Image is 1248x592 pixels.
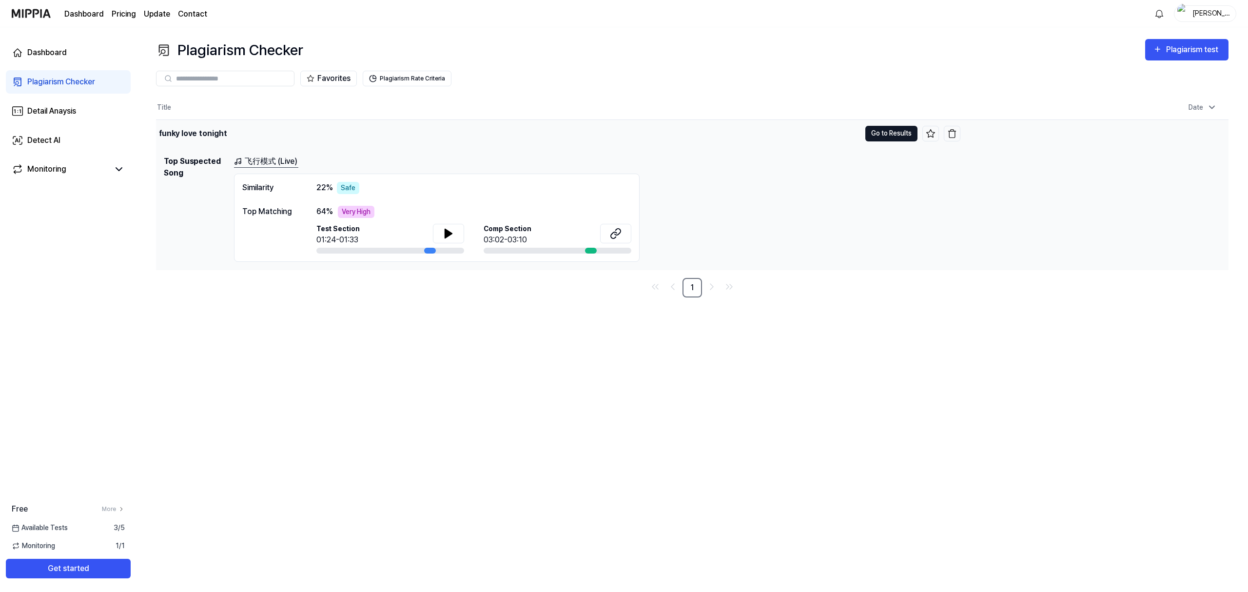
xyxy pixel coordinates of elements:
div: Plagiarism test [1166,43,1221,56]
a: Go to first page [647,279,663,295]
div: funky love tonight [159,128,227,139]
button: Get started [6,559,131,578]
a: Monitoring [12,163,109,175]
a: Detail Anaysis [6,99,131,123]
a: 飞行模式 (Live) [234,156,298,168]
a: Plagiarism Checker [6,70,131,94]
a: Contact [178,8,207,20]
div: 01:24-01:33 [316,234,360,246]
span: 22 % [316,182,333,194]
div: Very High [338,206,374,218]
div: Plagiarism Checker [27,76,95,88]
div: Monitoring [27,163,66,175]
nav: pagination [156,278,1228,297]
div: [PERSON_NAME] [1192,8,1230,19]
div: Detail Anaysis [27,105,76,117]
td: [DATE] 7:51 PM [960,119,1228,147]
span: Monitoring [12,541,55,551]
a: Go to next page [704,279,720,295]
div: Plagiarism Checker [156,39,303,61]
img: 알림 [1153,8,1165,20]
button: Plagiarism test [1145,39,1228,60]
div: 03:02-03:10 [484,234,531,246]
div: Detect AI [27,135,60,146]
span: Test Section [316,224,360,234]
a: Dashboard [6,41,131,64]
a: Dashboard [64,8,104,20]
th: Title [156,96,960,119]
button: profile[PERSON_NAME] [1174,5,1236,22]
a: Go to last page [721,279,737,295]
a: Update [144,8,170,20]
h1: Top Suspected Song [164,156,226,262]
span: 3 / 5 [114,523,125,533]
img: profile [1177,4,1189,23]
div: Dashboard [27,47,67,59]
a: Pricing [112,8,136,20]
span: Available Tests [12,523,68,533]
img: delete [947,129,957,138]
span: 1 / 1 [116,541,125,551]
a: Go to previous page [665,279,681,295]
span: 64 % [316,206,333,217]
div: Safe [337,182,359,194]
div: Similarity [242,182,297,194]
div: Date [1185,99,1221,116]
a: Detect AI [6,129,131,152]
button: Favorites [300,71,357,86]
a: 1 [682,278,702,297]
button: Plagiarism Rate Criteria [363,71,451,86]
div: Top Matching [242,206,297,217]
span: Comp Section [484,224,531,234]
a: More [102,505,125,513]
span: Free [12,503,28,515]
button: Go to Results [865,126,917,141]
